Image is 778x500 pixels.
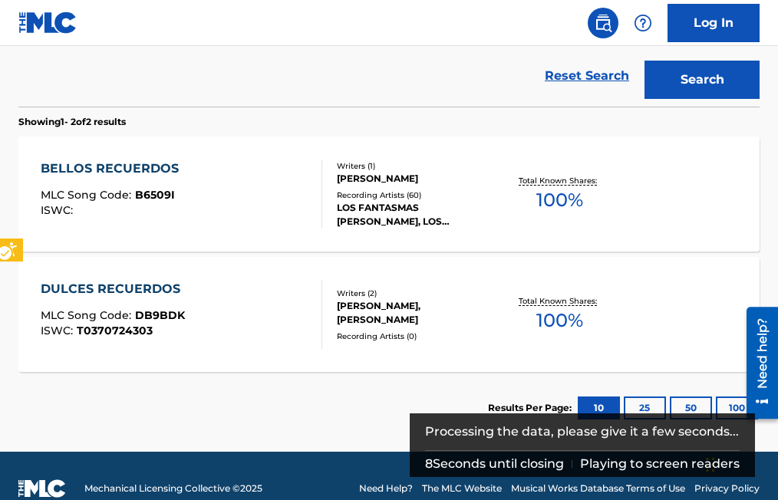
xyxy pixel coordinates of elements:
button: Search [644,61,760,99]
span: MLC Song Code : [41,188,135,202]
a: BELLOS RECUERDOSMLC Song Code:B6509IISWC:Writers (1)[PERSON_NAME]Recording Artists (60)LOS FANTAS... [18,137,760,252]
span: 100 % [536,307,583,334]
p: Total Known Shares: [519,295,601,307]
span: B6509I [135,188,175,202]
a: Privacy Policy [694,482,760,495]
button: 10 [578,396,620,419]
a: Need Help? [359,482,413,495]
button: 25 [624,396,666,419]
span: DB9BDK [135,308,185,322]
div: [PERSON_NAME] [337,172,498,186]
span: T0370724303 [77,324,153,337]
img: logo [18,479,66,498]
img: search [594,14,612,32]
span: ISWC : [41,324,77,337]
span: Mechanical Licensing Collective © 2025 [84,482,262,495]
div: LOS FANTASMAS [PERSON_NAME], LOS FANTASMAS [PERSON_NAME]|LOS FANTASMAS [PERSON_NAME], LOS FANTASM... [337,201,498,229]
div: BELLOS RECUERDOS [41,160,186,178]
p: Showing 1 - 2 of 2 results [18,115,126,129]
a: Log In [668,4,760,42]
span: 8 [425,456,433,471]
a: DULCES RECUERDOSMLC Song Code:DB9BDKISWC:T0370724303Writers (2)[PERSON_NAME], [PERSON_NAME]Record... [18,257,760,372]
img: help [634,14,652,32]
span: MLC Song Code : [41,308,135,322]
div: Writers ( 1 ) [337,160,498,172]
a: The MLC Website [422,482,502,495]
button: 50 [670,396,712,419]
span: ISWC : [41,203,77,217]
img: MLC Logo [18,12,77,34]
div: Recording Artists ( 0 ) [337,331,498,342]
span: 100 % [536,186,583,214]
a: Reset Search [537,59,637,93]
div: Processing the data, please give it a few seconds... [425,413,740,450]
p: Results Per Page: [488,401,575,415]
div: Writers ( 2 ) [337,288,498,299]
a: Musical Works Database Terms of Use [511,482,685,495]
div: [PERSON_NAME], [PERSON_NAME] [337,299,498,327]
div: Recording Artists ( 60 ) [337,189,498,201]
button: 100 [716,396,758,419]
div: DULCES RECUERDOS [41,280,188,298]
iframe: Iframe | Resource Center [735,301,778,424]
p: Total Known Shares: [519,175,601,186]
